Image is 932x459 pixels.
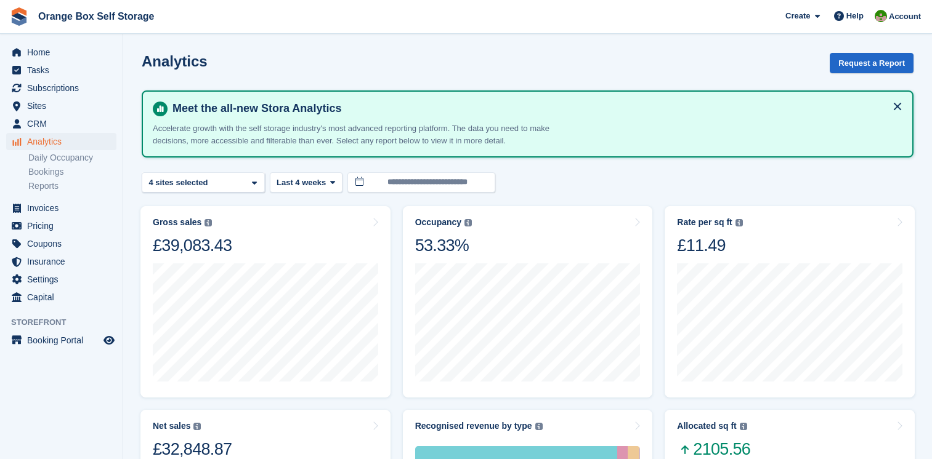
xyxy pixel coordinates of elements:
div: Allocated sq ft [677,421,736,431]
span: Help [846,10,864,22]
a: menu [6,115,116,132]
a: menu [6,97,116,114]
span: Insurance [27,253,101,270]
span: Last 4 weeks [277,177,326,189]
div: Occupancy [415,217,461,228]
h4: Meet the all-new Stora Analytics [168,102,902,116]
span: Tasks [27,62,101,79]
span: CRM [27,115,101,132]
a: menu [6,332,116,349]
a: Bookings [28,166,116,178]
div: Recognised revenue by type [415,421,532,431]
span: Storefront [11,316,123,329]
span: Subscriptions [27,79,101,97]
img: icon-info-grey-7440780725fd019a000dd9b08b2336e03edf1995a4989e88bcd33f0948082b44.svg [535,423,543,430]
span: Coupons [27,235,101,252]
img: icon-info-grey-7440780725fd019a000dd9b08b2336e03edf1995a4989e88bcd33f0948082b44.svg [464,219,472,226]
span: Booking Portal [27,332,101,349]
span: Invoices [27,199,101,217]
img: icon-info-grey-7440780725fd019a000dd9b08b2336e03edf1995a4989e88bcd33f0948082b44.svg [740,423,747,430]
img: icon-info-grey-7440780725fd019a000dd9b08b2336e03edf1995a4989e88bcd33f0948082b44.svg [193,423,201,430]
span: Home [27,44,101,61]
a: menu [6,79,116,97]
img: icon-info-grey-7440780725fd019a000dd9b08b2336e03edf1995a4989e88bcd33f0948082b44.svg [735,219,743,226]
div: £11.49 [677,235,742,256]
button: Request a Report [830,53,914,73]
div: 4 sites selected [147,177,213,189]
span: Pricing [27,217,101,234]
a: Preview store [102,333,116,348]
img: stora-icon-8386f47178a22dfd0bd8f6a31ec36ba5ce8667c1dd55bd0f319d3a0aa187defe.svg [10,7,28,26]
img: Eric Smith [875,10,887,22]
a: menu [6,44,116,61]
a: menu [6,253,116,270]
span: Account [889,10,921,23]
a: menu [6,289,116,306]
div: Net sales [153,421,190,431]
a: Reports [28,180,116,192]
a: Orange Box Self Storage [33,6,160,26]
span: Settings [27,271,101,288]
p: Accelerate growth with the self storage industry's most advanced reporting platform. The data you... [153,122,584,146]
a: menu [6,62,116,79]
span: Analytics [27,133,101,150]
a: Daily Occupancy [28,152,116,164]
span: Create [785,10,810,22]
a: menu [6,133,116,150]
div: Gross sales [153,217,201,228]
a: menu [6,217,116,234]
span: Capital [27,289,101,306]
h2: Analytics [142,53,208,70]
div: Rate per sq ft [677,217,732,228]
img: icon-info-grey-7440780725fd019a000dd9b08b2336e03edf1995a4989e88bcd33f0948082b44.svg [205,219,212,226]
a: menu [6,271,116,288]
span: Sites [27,97,101,114]
button: Last 4 weeks [270,172,342,193]
div: 53.33% [415,235,472,256]
a: menu [6,199,116,217]
div: £39,083.43 [153,235,232,256]
a: menu [6,235,116,252]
